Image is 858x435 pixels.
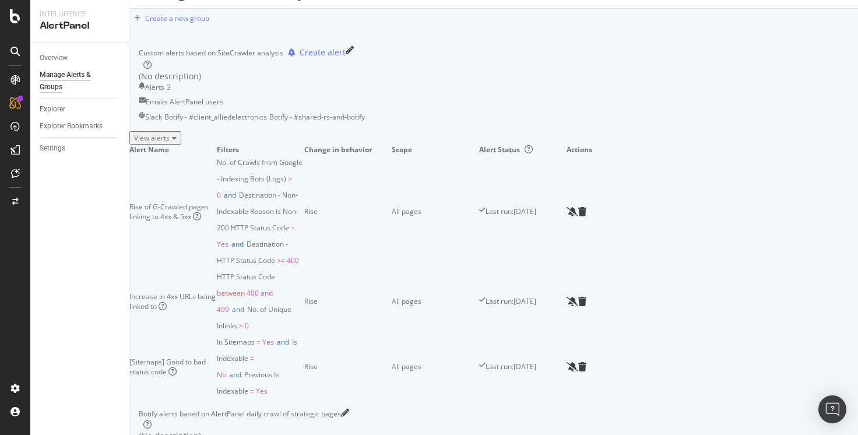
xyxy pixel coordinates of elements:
div: All pages [392,296,479,306]
div: Rise [304,206,392,216]
span: No [217,370,226,380]
span: = [291,223,295,233]
div: Last run: [DATE] [486,362,536,371]
span: 0 [245,321,249,331]
div: (No description) [139,71,849,82]
a: Settings [40,142,121,155]
span: Botify alerts based on AlertPanel daily crawl of strategic pages [139,409,341,419]
span: and [277,337,289,347]
div: AlertPanel [40,19,119,33]
div: Slack [139,112,162,122]
span: Previous Is Indexable [217,370,279,396]
span: > [239,321,243,331]
div: Overview [40,52,68,64]
div: Manage Alerts & Groups [40,69,110,93]
div: neutral label [164,112,267,122]
span: 0 [217,190,221,200]
div: bell-slash [567,207,578,216]
div: Rise of G-Crawled pages linking to 4xx & 5xx [129,202,217,222]
div: pencil [341,409,349,417]
a: Explorer Bookmarks [40,120,121,132]
a: Explorer [40,103,121,115]
span: = [250,386,254,396]
th: Alert Status [479,145,567,155]
div: Explorer [40,103,65,115]
span: 3 [167,82,171,92]
div: bell-slash [567,362,578,371]
div: Explorer Bookmarks [40,120,103,132]
span: No. of Crawls from Google - Indexing Bots (Logs) [217,157,303,184]
span: AlertPanel users [170,97,223,107]
span: Yes [256,386,268,396]
div: Emails [139,97,167,107]
span: HTTP Status Code [217,272,275,282]
div: pencil [346,46,354,54]
span: Custom alerts based on SiteCrawler analysis [139,48,283,58]
div: Alerts [139,82,164,92]
span: Yes [262,337,274,347]
th: Actions [567,145,654,155]
div: Last run: [DATE] [486,206,536,216]
span: 400 [287,255,299,265]
div: Settings [40,142,65,155]
div: Rise [304,362,392,371]
span: Botify - #client_alliedelectronics [164,112,267,122]
span: and [232,304,244,314]
span: Yes [217,239,228,249]
span: No. of Unique Inlinks [217,304,291,331]
span: Botify - #shared-rs-and-botify [269,112,365,122]
th: Change in behavior [304,145,392,155]
div: neutral label [269,112,365,122]
span: and [224,190,236,200]
button: Create alert [283,46,346,59]
a: Overview [40,52,121,64]
div: Intelligence [40,9,119,19]
div: bell-slash [567,297,578,306]
span: Destination - HTTP Status Code [217,239,288,265]
div: View alerts [134,133,177,143]
a: Manage Alerts & Groups [40,69,121,93]
div: trash [578,297,586,306]
span: In Sitemaps [217,337,255,347]
div: neutral label [170,97,223,107]
th: Scope [392,145,479,155]
div: Create alert [300,47,346,58]
div: neutral label [167,82,171,92]
div: trash [578,207,586,216]
button: View alerts [129,131,181,145]
div: Last run: [DATE] [486,296,536,306]
span: between [217,288,245,298]
th: Filters [217,145,304,155]
button: Create a new group [129,9,209,27]
div: All pages [392,206,479,216]
span: = [256,337,261,347]
div: Open Intercom Messenger [818,395,846,423]
div: [Sitemaps] Good to bad status code [129,357,217,377]
span: >= [277,255,285,265]
div: Increase in 4xx URLs being linked to [129,292,217,311]
th: Alert Name [129,145,217,155]
span: > [288,174,292,184]
div: Rise [304,296,392,306]
span: and [231,239,244,249]
div: Create a new group [145,13,209,23]
span: = [250,353,254,363]
span: and [229,370,241,380]
div: trash [578,362,586,371]
div: All pages [392,362,479,371]
span: Destination - Non-Indexable Reason is Non-200 HTTP Status Code [217,190,298,233]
